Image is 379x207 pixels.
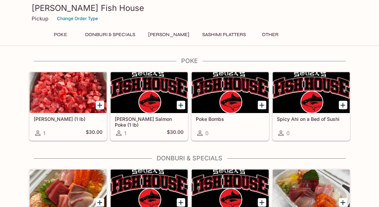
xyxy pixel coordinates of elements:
[277,116,346,122] h5: Spicy Ahi on a Bed of Sushi
[273,72,350,113] div: Spicy Ahi on a Bed of Sushi
[258,101,266,109] button: Add Poke Bombs
[258,198,266,207] button: Add Donburi Trio Deluxe
[96,101,104,109] button: Add Ahi Poke (1 lb)
[54,13,101,24] button: Change Order Type
[110,72,188,141] a: [PERSON_NAME] Salmon Poke (1 lb)1$30.00
[34,116,102,122] h5: [PERSON_NAME] (1 lb)
[339,198,347,207] button: Add Souza Special
[177,101,185,109] button: Add Ora King Salmon Poke (1 lb)
[144,30,193,39] button: [PERSON_NAME]
[167,129,184,137] h5: $30.00
[192,72,269,113] div: Poke Bombs
[196,116,265,122] h5: Poke Bombs
[177,198,185,207] button: Add Donburi Trio
[29,57,350,65] h4: Poke
[81,30,139,39] button: Donburi & Specials
[32,15,48,22] p: Pickup
[30,72,107,113] div: Ahi Poke (1 lb)
[32,3,348,13] h3: [PERSON_NAME] Fish House
[86,129,102,137] h5: $30.00
[43,130,45,137] span: 1
[339,101,347,109] button: Add Spicy Ahi on a Bed of Sushi
[205,130,208,137] span: 0
[96,198,104,207] button: Add Sashimi Donburis
[272,72,350,141] a: Spicy Ahi on a Bed of Sushi0
[115,116,184,127] h5: [PERSON_NAME] Salmon Poke (1 lb)
[286,130,289,137] span: 0
[191,72,269,141] a: Poke Bombs0
[124,130,126,137] span: 1
[29,72,107,141] a: [PERSON_NAME] (1 lb)1$30.00
[45,30,76,39] button: Poke
[255,30,286,39] button: Other
[199,30,250,39] button: Sashimi Platters
[111,72,188,113] div: Ora King Salmon Poke (1 lb)
[29,155,350,162] h4: Donburi & Specials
